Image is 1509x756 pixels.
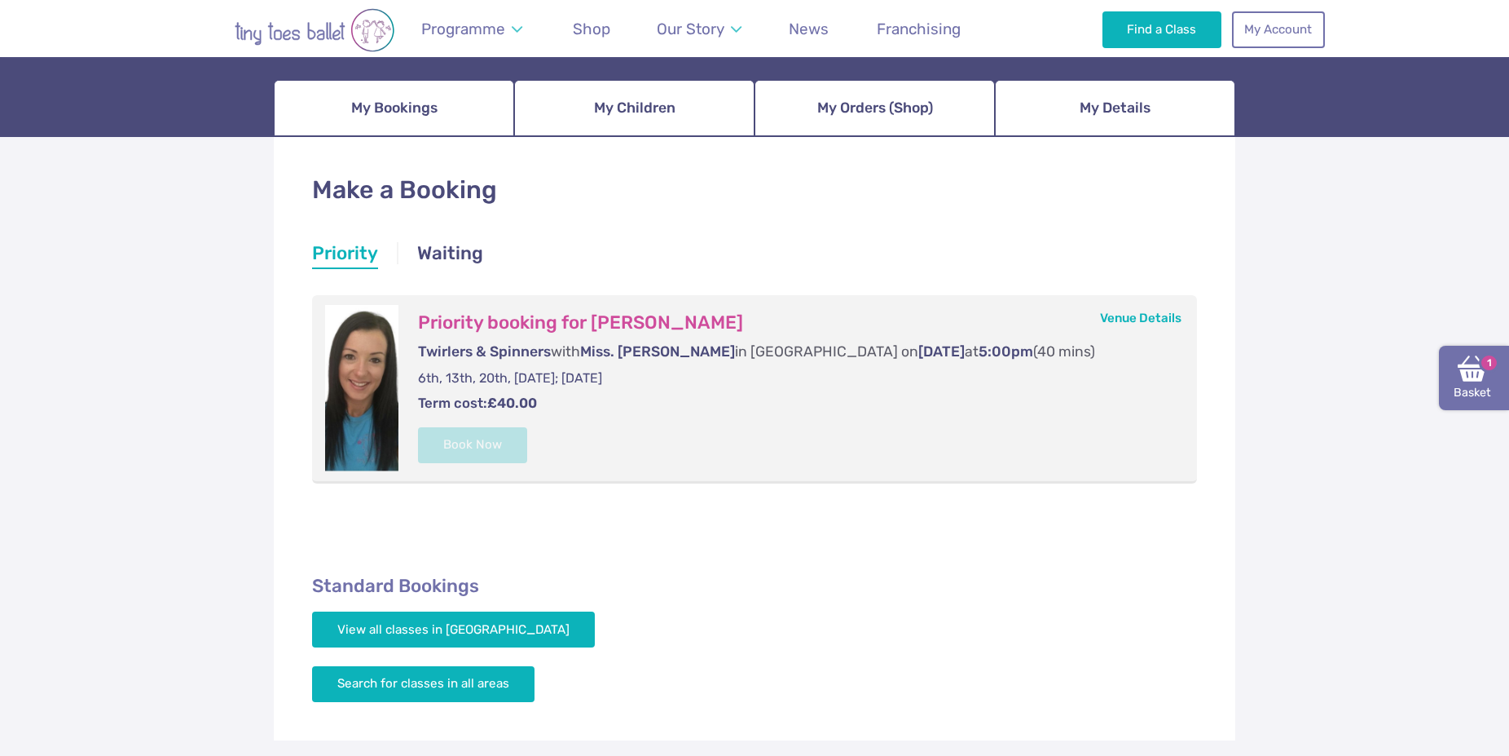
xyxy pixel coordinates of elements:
[781,10,837,48] a: News
[487,395,537,411] strong: £40.00
[418,342,1164,362] p: with in [GEOGRAPHIC_DATA] on at (40 mins)
[869,10,968,48] a: Franchising
[312,575,1197,598] h2: Standard Bookings
[421,20,505,38] span: Programme
[312,612,595,648] a: View all classes in [GEOGRAPHIC_DATA]
[312,666,535,702] a: Search for classes in all areas
[573,20,610,38] span: Shop
[418,369,1164,387] p: 6th, 13th, 20th, [DATE]; [DATE]
[979,343,1033,360] span: 5:00pm
[754,80,995,137] a: My Orders (Shop)
[413,10,530,48] a: Programme
[418,427,527,463] button: Book Now
[184,8,445,52] img: tiny toes ballet
[351,94,438,122] span: My Bookings
[817,94,933,122] span: My Orders (Shop)
[918,343,965,360] span: [DATE]
[418,394,1164,413] p: Term cost:
[594,94,675,122] span: My Children
[1102,11,1222,47] a: Find a Class
[1439,346,1509,411] a: Basket1
[417,241,483,270] a: Waiting
[657,20,724,38] span: Our Story
[1232,11,1325,47] a: My Account
[418,312,1164,334] h3: Priority booking for [PERSON_NAME]
[274,80,514,137] a: My Bookings
[312,173,1197,208] h1: Make a Booking
[789,20,829,38] span: News
[995,80,1235,137] a: My Details
[514,80,754,137] a: My Children
[649,10,750,48] a: Our Story
[1479,353,1498,373] span: 1
[580,343,735,360] span: Miss. [PERSON_NAME]
[1100,311,1181,325] a: Venue Details
[565,10,618,48] a: Shop
[418,343,551,360] span: Twirlers & Spinners
[1080,94,1150,122] span: My Details
[877,20,961,38] span: Franchising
